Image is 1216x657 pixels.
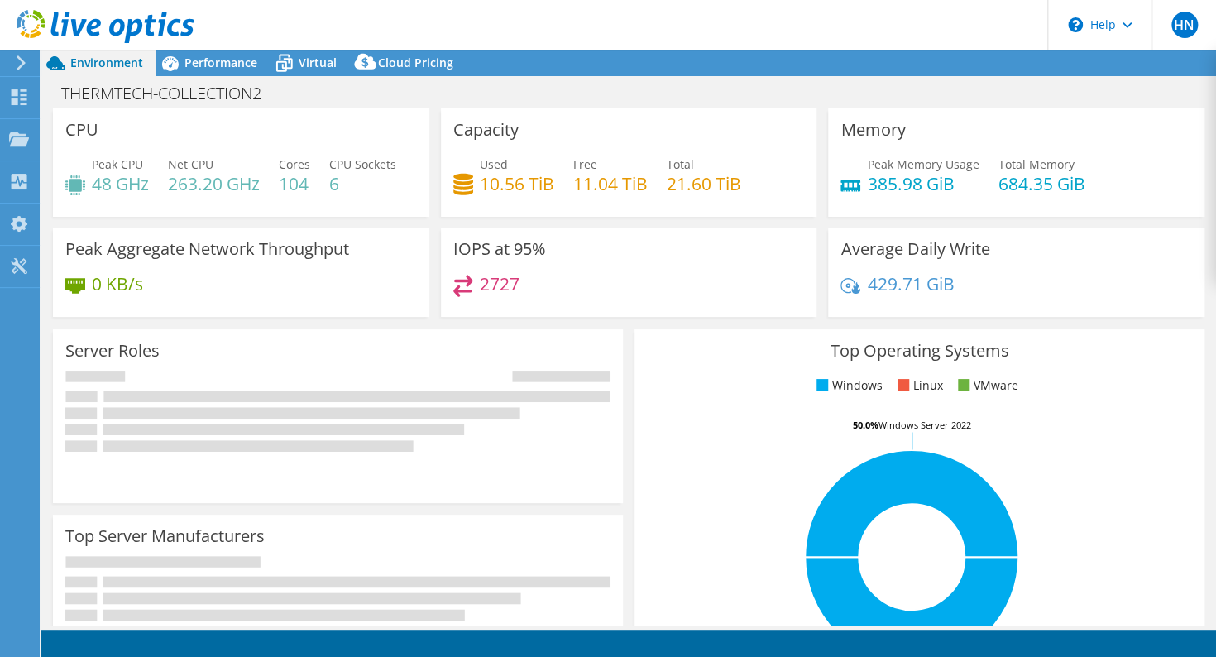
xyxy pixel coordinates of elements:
span: Virtual [299,55,337,70]
svg: \n [1068,17,1083,32]
h4: 104 [279,175,310,193]
span: Net CPU [168,156,213,172]
h3: Server Roles [65,342,160,360]
h4: 429.71 GiB [867,275,954,293]
h4: 48 GHz [92,175,149,193]
h4: 11.04 TiB [573,175,648,193]
li: Linux [893,376,943,395]
tspan: 50.0% [853,419,878,431]
li: Windows [812,376,883,395]
h3: CPU [65,121,98,139]
h4: 263.20 GHz [168,175,260,193]
h3: Peak Aggregate Network Throughput [65,240,349,258]
h3: IOPS at 95% [453,240,546,258]
span: Free [573,156,597,172]
span: CPU Sockets [329,156,396,172]
h3: Capacity [453,121,519,139]
h4: 0 KB/s [92,275,143,293]
h4: 21.60 TiB [667,175,741,193]
span: HN [1171,12,1198,38]
h3: Top Server Manufacturers [65,527,265,545]
tspan: Windows Server 2022 [878,419,971,431]
li: VMware [954,376,1018,395]
span: Peak Memory Usage [867,156,979,172]
h3: Average Daily Write [840,240,989,258]
h4: 385.98 GiB [867,175,979,193]
span: Total [667,156,694,172]
h4: 684.35 GiB [998,175,1084,193]
span: Used [480,156,508,172]
span: Cloud Pricing [378,55,453,70]
h1: THERMTECH-COLLECTION2 [54,84,287,103]
span: Total Memory [998,156,1074,172]
h4: 6 [329,175,396,193]
span: Peak CPU [92,156,143,172]
h3: Top Operating Systems [647,342,1192,360]
h4: 10.56 TiB [480,175,554,193]
span: Environment [70,55,143,70]
h3: Memory [840,121,905,139]
h4: 2727 [480,275,519,293]
span: Performance [184,55,257,70]
span: Cores [279,156,310,172]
